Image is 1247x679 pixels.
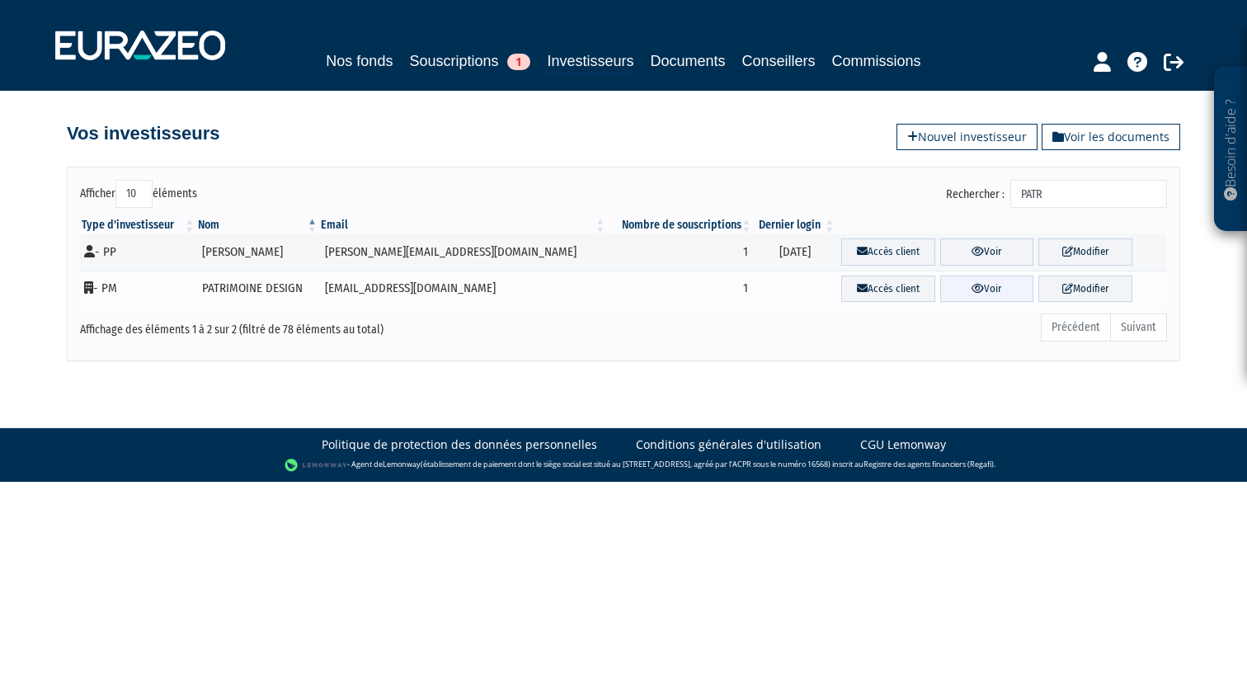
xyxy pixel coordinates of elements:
[80,271,196,308] td: - PM
[80,312,519,338] div: Affichage des éléments 1 à 2 sur 2 (filtré de 78 éléments au total)
[896,124,1038,150] a: Nouvel investisseur
[832,50,921,73] a: Commissions
[55,31,225,60] img: 1732889491-logotype_eurazeo_blanc_rvb.png
[607,271,753,308] td: 1
[196,217,319,233] th: Nom : activer pour trier la colonne par ordre d&eacute;croissant
[196,233,319,271] td: [PERSON_NAME]
[322,436,597,453] a: Politique de protection des données personnelles
[285,457,348,474] img: logo-lemonway.png
[636,436,821,453] a: Conditions générales d'utilisation
[319,233,607,271] td: [PERSON_NAME][EMAIL_ADDRESS][DOMAIN_NAME]
[319,217,607,233] th: Email : activer pour trier la colonne par ordre croissant
[16,457,1231,474] div: - Agent de (établissement de paiement dont le siège social est situé au [STREET_ADDRESS], agréé p...
[409,50,530,73] a: Souscriptions1
[742,50,816,73] a: Conseillers
[841,276,935,303] a: Accès client
[607,233,753,271] td: 1
[326,50,393,73] a: Nos fonds
[836,217,1167,233] th: &nbsp;
[754,233,837,271] td: [DATE]
[946,180,1167,208] label: Rechercher :
[319,271,607,308] td: [EMAIL_ADDRESS][DOMAIN_NAME]
[940,238,1034,266] a: Voir
[754,217,837,233] th: Dernier login : activer pour trier la colonne par ordre croissant
[80,217,196,233] th: Type d'investisseur : activer pour trier la colonne par ordre croissant
[841,238,935,266] a: Accès client
[547,50,633,75] a: Investisseurs
[863,460,994,470] a: Registre des agents financiers (Regafi)
[67,124,219,144] h4: Vos investisseurs
[507,54,530,70] span: 1
[1038,238,1132,266] a: Modifier
[607,217,753,233] th: Nombre de souscriptions : activer pour trier la colonne par ordre croissant
[1221,75,1240,224] p: Besoin d'aide ?
[1010,180,1167,208] input: Rechercher :
[80,233,196,271] td: - PP
[196,271,319,308] td: PATRIMOINE DESIGN
[940,276,1034,303] a: Voir
[115,180,153,208] select: Afficheréléments
[1042,124,1180,150] a: Voir les documents
[651,50,726,73] a: Documents
[1038,276,1132,303] a: Modifier
[80,180,197,208] label: Afficher éléments
[383,460,421,470] a: Lemonway
[860,436,946,453] a: CGU Lemonway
